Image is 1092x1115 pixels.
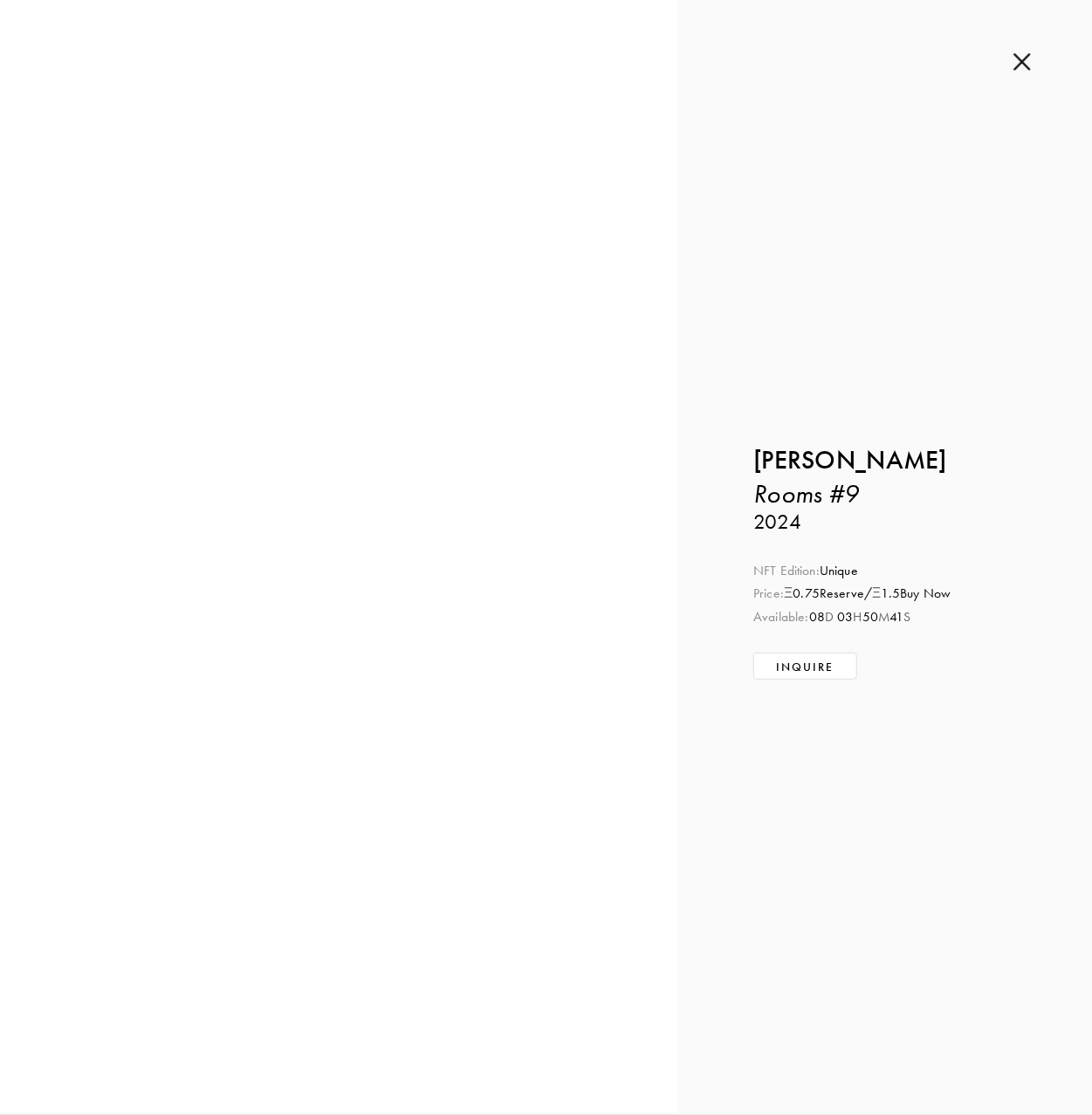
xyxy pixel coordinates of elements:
span: S [904,609,911,625]
span: 08 [809,609,825,625]
div: Unique [753,562,1015,581]
span: H [854,609,862,625]
b: [PERSON_NAME] [753,444,947,475]
span: 03 [837,609,853,625]
span: Ξ [784,585,793,601]
span: NFT Edition: [753,563,820,578]
span: M [878,609,889,625]
div: 0.75 Reserve / 1.5 Buy Now [753,585,1015,604]
img: cross.b43b024a.svg [1013,52,1031,72]
span: 41 [889,609,903,625]
span: Price: [753,585,784,601]
span: 50 [862,609,878,625]
span: D [825,609,834,625]
span: Available: [753,609,809,625]
i: Rooms #9 [753,478,859,509]
h3: 2024 [753,510,1015,536]
button: Inquire [753,653,856,679]
span: Ξ [872,585,881,601]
